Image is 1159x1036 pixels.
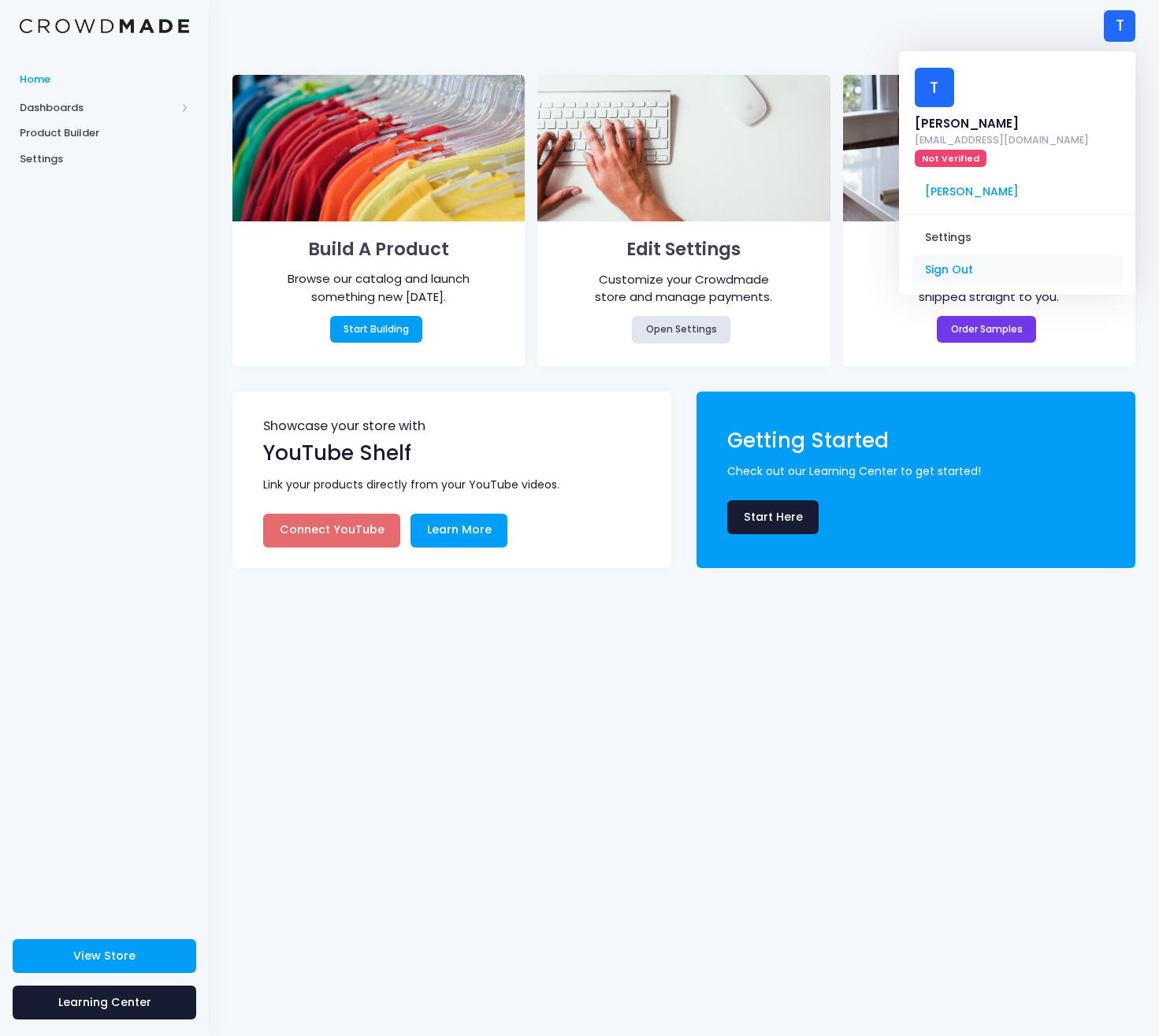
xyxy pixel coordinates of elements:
a: Start Here [727,500,819,534]
div: T [915,68,954,107]
a: Connect YouTube [263,514,400,548]
a: Learning Center [13,986,196,1019]
img: Logo [20,19,189,34]
div: Browse our catalog and launch something new [DATE]. [281,270,477,306]
a: [EMAIL_ADDRESS][DOMAIN_NAME] Not Verified [915,133,1089,168]
div: Customize your Crowdmade store and manage payments. [586,271,782,306]
a: Start Building [330,316,423,343]
span: Home [20,72,189,87]
a: Sign Out [912,255,1123,285]
div: Get a high-quality sample shipped straight to you. [892,270,1087,306]
span: Product Builder [20,125,189,141]
span: Learning Center [58,994,151,1010]
h1: Order Samples [866,234,1113,265]
span: Settings [20,151,189,167]
span: Not Verified [915,150,987,167]
a: Settings [912,222,1123,252]
span: Dashboards [20,100,176,116]
a: View Store [13,939,196,973]
h1: Edit Settings [561,234,808,265]
div: [PERSON_NAME] [915,115,1089,132]
span: YouTube Shelf [263,439,411,467]
div: T [1104,10,1135,42]
h1: Build A Product [255,234,502,265]
span: Link your products directly from your YouTube videos. [263,477,648,493]
a: Open Settings [632,316,730,343]
a: Order Samples [937,316,1036,343]
a: Learn More [410,514,507,548]
span: View Store [73,948,136,964]
span: Check out our Learning Center to get started! [727,463,1113,480]
span: Getting Started [727,426,889,455]
span: Showcase your store with [263,420,643,438]
span: [PERSON_NAME] [912,176,1123,206]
